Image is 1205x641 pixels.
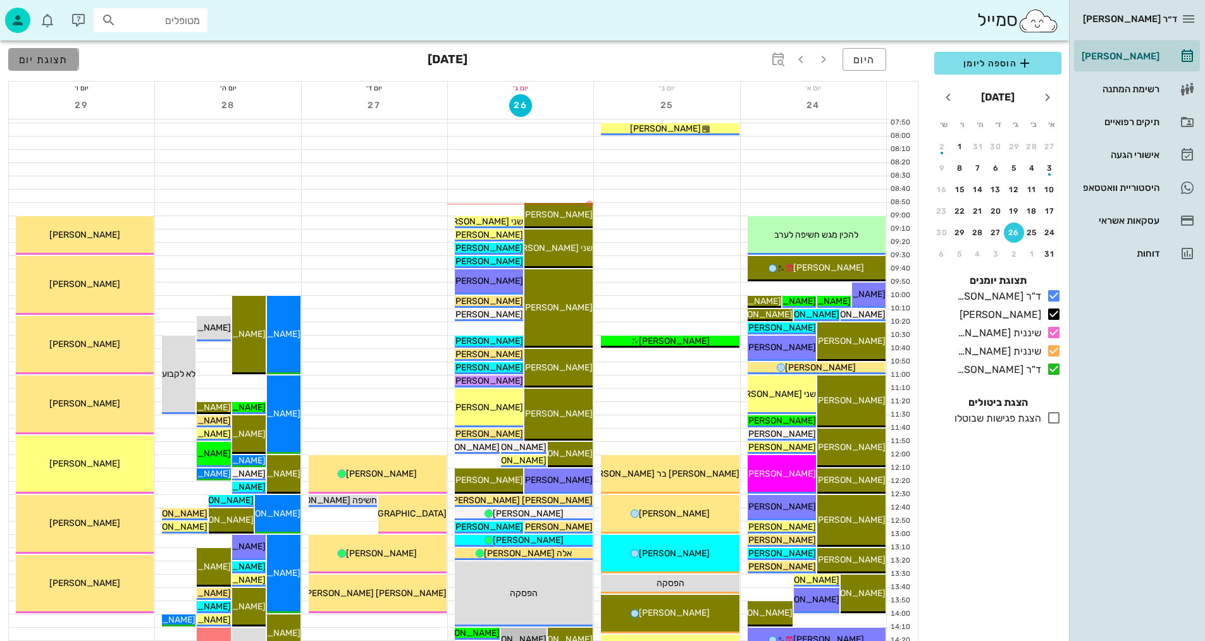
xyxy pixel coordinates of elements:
button: 24 [802,94,825,117]
div: 12:00 [887,449,913,460]
div: 12:10 [887,463,913,473]
div: 30 [986,142,1006,151]
div: 10:20 [887,317,913,327]
span: [PERSON_NAME] [722,607,793,618]
div: 08:00 [887,131,913,142]
span: [PERSON_NAME] [769,309,839,320]
div: 15 [950,185,970,194]
div: 12 [1004,185,1024,194]
div: 25 [1022,228,1042,237]
div: יום ב׳ [594,82,739,94]
div: 09:30 [887,250,913,261]
span: תצוגת יום [19,54,68,66]
button: 30 [986,137,1006,157]
span: [PERSON_NAME] [476,455,547,466]
span: [PERSON_NAME] [639,336,710,346]
button: 3 [986,244,1006,264]
div: 28 [1022,142,1042,151]
div: 09:10 [887,224,913,235]
button: 11 [1022,180,1042,200]
div: 19 [1004,207,1024,216]
span: 28 [217,100,240,111]
button: 31 [968,137,988,157]
div: 29 [1004,142,1024,151]
div: 10:40 [887,343,913,354]
span: [PERSON_NAME] [522,209,593,220]
div: 12:30 [887,489,913,500]
span: [PERSON_NAME] [49,518,120,528]
button: 26 [1004,223,1024,243]
th: ב׳ [1025,114,1042,135]
button: 9 [932,158,952,178]
span: [PERSON_NAME] [745,468,816,479]
button: 5 [1004,158,1024,178]
div: 3 [986,250,1006,259]
div: 1 [950,142,970,151]
span: [PERSON_NAME] [745,548,816,559]
th: א׳ [1044,114,1060,135]
a: רשימת המתנה [1074,74,1200,104]
button: 28 [968,223,988,243]
div: 11:50 [887,436,913,447]
span: [PERSON_NAME] [452,375,523,386]
button: 7 [968,158,988,178]
span: [PERSON_NAME] [PERSON_NAME] [449,495,593,506]
div: תיקים רפואיים [1079,117,1159,127]
span: [PERSON_NAME] [815,475,886,485]
span: [PERSON_NAME] [815,442,886,453]
span: [PERSON_NAME] [452,243,523,253]
span: [PERSON_NAME] [639,508,710,519]
th: ש׳ [936,114,952,135]
span: [PERSON_NAME] [346,468,417,479]
span: [PERSON_NAME] [815,588,886,599]
span: ד״ר [PERSON_NAME] [1083,13,1177,25]
div: 10 [1040,185,1060,194]
h4: הצגת ביטולים [934,395,1061,410]
div: 14:10 [887,622,913,633]
span: [PERSON_NAME] [793,262,864,273]
span: [PERSON_NAME] [429,442,500,453]
span: [PERSON_NAME] [49,339,120,350]
span: [PERSON_NAME] [346,548,417,559]
div: עסקאות אשראי [1079,216,1159,226]
span: שני [PERSON_NAME] [508,243,593,253]
span: [PERSON_NAME] [745,535,816,546]
span: 29 [70,100,93,111]
button: 15 [950,180,970,200]
div: 08:10 [887,144,913,155]
span: [PERSON_NAME] [745,415,816,426]
div: 23 [932,207,952,216]
div: 31 [1040,250,1060,259]
h3: [DATE] [428,48,467,73]
button: 29 [950,223,970,243]
span: [PERSON_NAME] [452,402,523,413]
div: 18 [1022,207,1042,216]
span: [PERSON_NAME] [49,279,120,290]
div: 09:00 [887,211,913,221]
div: 31 [968,142,988,151]
button: 6 [932,244,952,264]
span: היום [853,54,875,66]
span: [PERSON_NAME] [493,508,564,519]
button: 19 [1004,201,1024,221]
span: [PERSON_NAME] [745,342,816,353]
span: להכין מגש חשיפה לערב [774,229,858,240]
span: [PERSON_NAME] [745,561,816,572]
div: 08:40 [887,184,913,195]
div: 21 [968,207,988,216]
div: סמייל [977,7,1059,34]
span: [PERSON_NAME] [815,554,886,565]
div: 07:50 [887,118,913,128]
button: 3 [1040,158,1060,178]
div: 11 [1022,185,1042,194]
span: [PERSON_NAME] [630,123,701,134]
span: [PERSON_NAME] [745,442,816,453]
span: [PERSON_NAME] [49,578,120,589]
button: 20 [986,201,1006,221]
span: [PERSON_NAME] [745,522,816,532]
th: ג׳ [1008,114,1024,135]
div: 14 [968,185,988,194]
div: ד"ר [PERSON_NAME] [952,289,1041,304]
span: [PERSON_NAME] [452,256,523,267]
div: 12:20 [887,476,913,487]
